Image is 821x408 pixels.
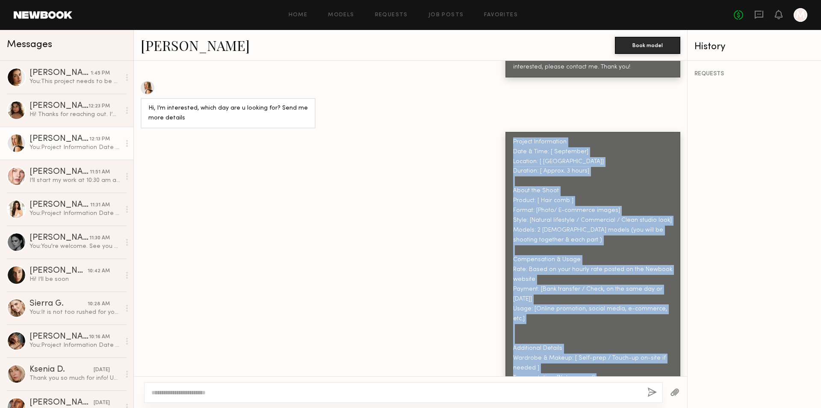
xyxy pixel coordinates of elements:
[89,135,110,143] div: 12:13 PM
[89,333,110,341] div: 10:16 AM
[30,201,90,209] div: [PERSON_NAME]
[90,168,110,176] div: 11:51 AM
[30,234,89,242] div: [PERSON_NAME]
[30,242,121,250] div: You: You're welcome. See you next week!! Thank you
[30,176,121,185] div: I’ll start my work at 10:30 am and I believe i’ll finish(they haven’t confirmed total hours yet) ...
[141,36,250,54] a: [PERSON_NAME]
[30,143,121,152] div: You: Project Information Date & Time: [ September] Location: [ [GEOGRAPHIC_DATA]] Duration: [ App...
[90,201,110,209] div: 11:31 AM
[428,12,464,18] a: Job Posts
[88,300,110,308] div: 10:28 AM
[30,168,90,176] div: [PERSON_NAME]
[94,399,110,407] div: [DATE]
[30,399,94,407] div: [PERSON_NAME]
[289,12,308,18] a: Home
[484,12,518,18] a: Favorites
[30,209,121,217] div: You: Project Information Date & Time: [ September] Location: [ [GEOGRAPHIC_DATA]] Duration: [ App...
[30,308,121,316] div: You: It is not too rushed for you, but you can come [DATE] at 12:30. If not, you can come on [DAT...
[30,275,121,283] div: Hi! I’ll be soon
[328,12,354,18] a: Models
[30,366,94,374] div: Ksenia D.
[89,234,110,242] div: 11:30 AM
[615,41,680,48] a: Book model
[30,341,121,349] div: You: Project Information Date & Time: [ September] Location: [ [GEOGRAPHIC_DATA]] Duration: [ App...
[30,333,89,341] div: [PERSON_NAME]
[30,267,88,275] div: [PERSON_NAME]
[615,37,680,54] button: Book model
[89,102,110,110] div: 12:23 PM
[30,374,121,382] div: Thank you so much for info! Unfortunately I won’t be in town.
[7,40,52,50] span: Messages
[30,135,89,143] div: [PERSON_NAME]
[513,137,673,393] div: Project Information Date & Time: [ September] Location: [ [GEOGRAPHIC_DATA]] Duration: [ Approx. ...
[30,110,121,119] div: Hi! Thanks for reaching out. I’m potentially interested. Would you let me know the date of the sh...
[88,267,110,275] div: 10:42 AM
[30,77,121,86] div: You: This project needs to be done [DATE].
[30,300,88,308] div: Sierra G.
[794,8,807,22] a: M
[94,366,110,374] div: [DATE]
[30,102,89,110] div: [PERSON_NAME]
[30,69,91,77] div: [PERSON_NAME]
[148,104,308,123] div: Hi, I’m interested, which day are u looking for? Send me more details
[375,12,408,18] a: Requests
[694,42,814,52] div: History
[694,71,814,77] div: REQUESTS
[91,69,110,77] div: 1:45 PM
